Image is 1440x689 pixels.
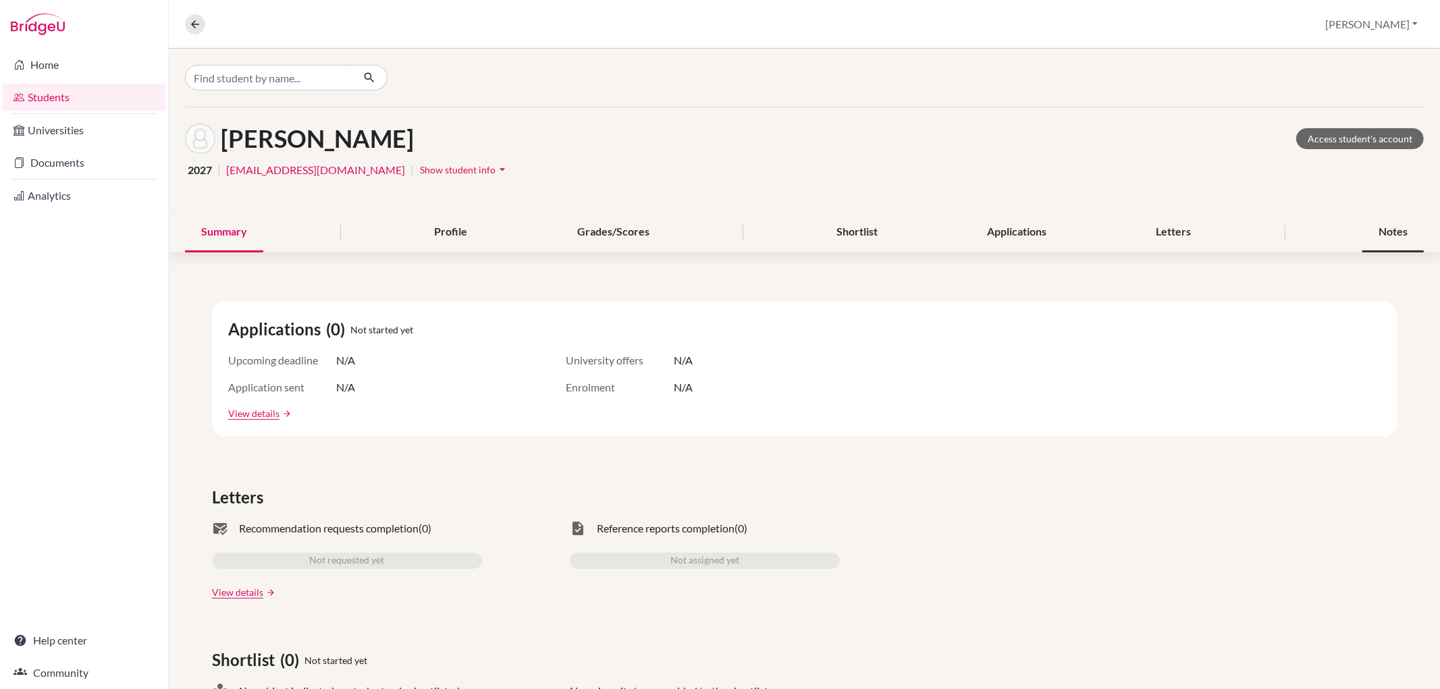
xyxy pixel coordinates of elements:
[971,213,1063,252] div: Applications
[226,162,405,178] a: [EMAIL_ADDRESS][DOMAIN_NAME]
[1362,213,1424,252] div: Notes
[188,162,212,178] span: 2027
[1319,11,1424,37] button: [PERSON_NAME]
[221,124,414,153] h1: [PERSON_NAME]
[11,13,65,35] img: Bridge-U
[670,553,739,569] span: Not assigned yet
[228,352,336,368] span: Upcoming deadline
[597,520,735,536] span: Reference reports completion
[1140,213,1208,252] div: Letters
[239,520,419,536] span: Recommendation requests completion
[217,162,221,178] span: |
[820,213,894,252] div: Shortlist
[280,648,304,672] span: (0)
[185,65,352,90] input: Find student by name...
[419,520,431,536] span: (0)
[735,520,747,536] span: (0)
[185,213,263,252] div: Summary
[212,648,280,672] span: Shortlist
[566,352,674,368] span: University offers
[3,182,165,209] a: Analytics
[212,485,269,509] span: Letters
[304,653,367,667] span: Not started yet
[674,379,693,395] span: N/A
[3,117,165,144] a: Universities
[3,627,165,654] a: Help center
[228,406,279,420] a: View details
[566,379,674,395] span: Enrolment
[418,213,483,252] div: Profile
[3,149,165,176] a: Documents
[419,159,510,180] button: Show student infoarrow_drop_down
[336,352,355,368] span: N/A
[228,317,326,341] span: Applications
[326,317,350,341] span: (0)
[570,520,586,536] span: task
[3,51,165,78] a: Home
[1296,128,1424,149] a: Access student's account
[310,553,385,569] span: Not requested yet
[3,659,165,686] a: Community
[336,379,355,395] span: N/A
[350,323,413,337] span: Not started yet
[3,84,165,111] a: Students
[561,213,666,252] div: Grades/Scores
[212,520,228,536] span: mark_email_read
[185,123,215,154] img: Alexander Kanygin's avatar
[674,352,693,368] span: N/A
[212,585,263,599] a: View details
[496,163,509,176] i: arrow_drop_down
[410,162,414,178] span: |
[279,409,292,418] a: arrow_forward
[420,164,496,175] span: Show student info
[263,588,275,597] a: arrow_forward
[228,379,336,395] span: Application sent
